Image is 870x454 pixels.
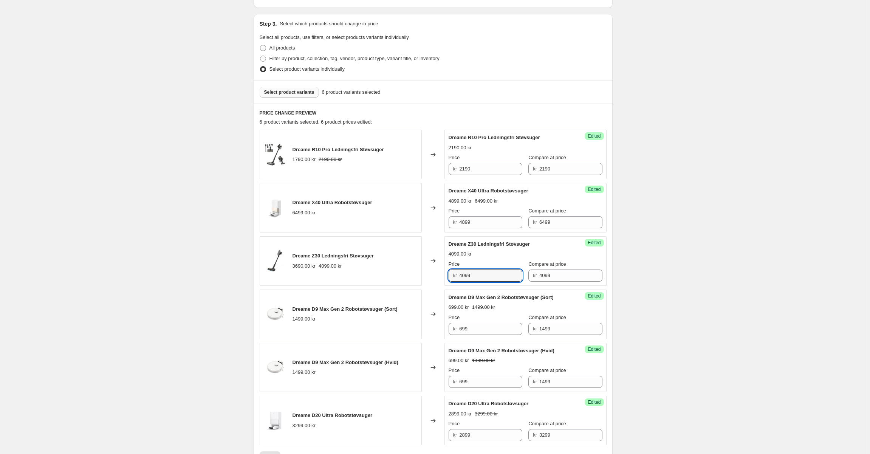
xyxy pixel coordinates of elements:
div: 2190.00 kr [449,144,472,152]
span: Dreame D20 Ultra Robotstøvsuger [449,401,529,406]
div: 699.00 kr [449,357,469,364]
span: Price [449,261,460,267]
span: Dreame D20 Ultra Robotstøvsuger [293,412,373,418]
span: Price [449,421,460,426]
span: kr [453,273,457,278]
span: Dreame D9 Max Gen 2 Robotstøvsuger (Sort) [293,306,398,312]
span: Compare at price [528,155,566,160]
span: Edited [588,133,601,139]
img: Total-Right_e0ce89eb-908d-45fd-8ea4-e971fb8daae2_80x.jpg [264,303,286,325]
div: 3690.00 kr [293,262,316,270]
strike: 2190.00 kr [319,156,342,163]
span: kr [533,166,537,172]
div: 699.00 kr [449,304,469,311]
span: Edited [588,240,601,246]
h6: PRICE CHANGE PREVIEW [260,110,607,116]
span: All products [269,45,295,51]
span: kr [533,273,537,278]
div: 3299.00 kr [293,422,316,429]
h2: Step 3. [260,20,277,28]
div: 1790.00 kr [293,156,316,163]
span: Compare at price [528,315,566,320]
strike: 4099.00 kr [319,262,342,270]
img: X40_Ultra_55d30dee-9d11-4a85-a2d8-84f3ea5fefb0_80x.jpg [264,197,286,219]
span: Edited [588,293,601,299]
span: kr [453,219,457,225]
span: Dreame D9 Max Gen 2 Robotstøvsuger (Hvid) [293,359,398,365]
span: Dreame Z30 Ledningsfri Støvsuger [293,253,374,259]
span: Dreame D9 Max Gen 2 Robotstøvsuger (Hvid) [449,348,554,353]
span: Compare at price [528,261,566,267]
span: kr [533,326,537,332]
span: kr [453,326,457,332]
span: Price [449,155,460,160]
span: kr [453,379,457,384]
span: Price [449,367,460,373]
strike: 1499.00 kr [472,304,495,311]
strike: 1499.00 kr [472,357,495,364]
div: 6499.00 kr [293,209,316,217]
span: Dreame Z30 Ledningsfri Støvsuger [449,241,530,247]
span: Dreame R10 Pro Ledningsfri Støvsuger [293,147,384,152]
span: Select all products, use filters, or select products variants individually [260,34,409,40]
img: Total-Right_e0ce89eb-908d-45fd-8ea4-e971fb8daae2_80x.jpg [264,356,286,379]
span: Select product variants individually [269,66,345,72]
img: WideAngle-Multi-SurfaceBrush_-_V_80x.jpg [264,249,286,272]
strike: 6499.00 kr [475,197,498,205]
span: Compare at price [528,367,566,373]
span: Edited [588,186,601,192]
span: Select product variants [264,89,314,95]
span: Edited [588,399,601,405]
span: Filter by product, collection, tag, vendor, product type, variant title, or inventory [269,56,440,61]
span: Price [449,315,460,320]
p: Select which products should change in price [280,20,378,28]
span: Dreame X40 Ultra Robotstøvsuger [449,188,528,194]
strike: 3299.00 kr [475,410,498,418]
span: 6 product variants selected [322,88,380,96]
span: Compare at price [528,421,566,426]
div: 2899.00 kr [449,410,472,418]
div: 4899.00 kr [449,197,472,205]
span: kr [533,432,537,438]
span: Dreame D9 Max Gen 2 Robotstøvsuger (Sort) [449,294,554,300]
button: Select product variants [260,87,319,98]
span: 6 product variants selected. 6 product prices edited: [260,119,372,125]
img: 1_D20Ultra-Total-right_80x.jpg [264,409,286,432]
span: Dreame X40 Ultra Robotstøvsuger [293,200,372,205]
span: Compare at price [528,208,566,214]
div: 4099.00 kr [449,250,472,258]
span: Edited [588,346,601,352]
img: 1_900x_3ebe7aed-a135-4cd2-96ff-d31168e85a11_80x.webp [264,143,286,166]
span: kr [453,432,457,438]
span: kr [533,219,537,225]
span: kr [453,166,457,172]
span: Dreame R10 Pro Ledningsfri Støvsuger [449,135,540,140]
div: 1499.00 kr [293,369,316,376]
span: kr [533,379,537,384]
div: 1499.00 kr [293,315,316,323]
span: Price [449,208,460,214]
